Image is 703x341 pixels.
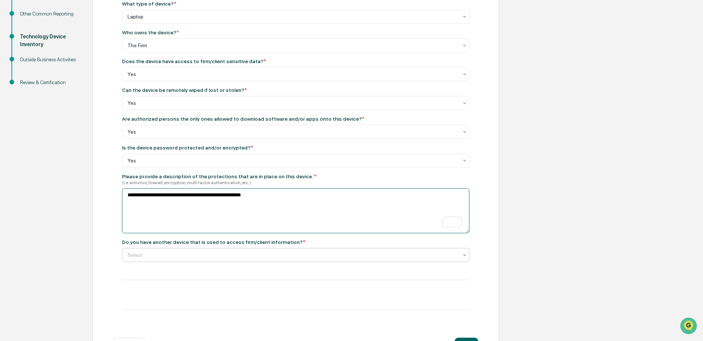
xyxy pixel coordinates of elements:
a: 🔎Data Lookup [4,104,50,117]
p: How can we help? [7,15,135,27]
span: Pylon [74,125,89,131]
div: Review & Certification [20,79,81,86]
div: Do you have another device that is used to access firm/client information? [122,239,305,245]
div: Can the device be remotely wiped if lost or stolen? [122,87,247,93]
button: Start new chat [126,59,135,68]
div: 🖐️ [7,94,13,100]
iframe: Open customer support [679,317,699,337]
div: Start new chat [25,56,121,64]
div: (I.e. antivirus, firewall, encryption, multi factor authentication, etc.) [122,180,469,185]
div: Does the device have access to firm/client sensitive data? [122,58,266,64]
div: Please provide a description of the protections that are in place on this device. [122,173,469,179]
div: 🔎 [7,108,13,114]
div: 🗄️ [54,94,60,100]
textarea: To enrich screen reader interactions, please activate Accessibility in Grammarly extension settings [122,188,469,233]
a: Powered byPylon [52,125,89,131]
span: Preclearance [15,93,48,100]
span: Data Lookup [15,107,47,114]
div: Is the device password protected and/or encrypted? [122,145,253,151]
a: 🖐️Preclearance [4,90,51,103]
div: What type of device? [122,1,176,7]
span: Attestations [61,93,92,100]
img: 1746055101610-c473b297-6a78-478c-a979-82029cc54cd1 [7,56,21,70]
div: Technology Device Inventory [20,33,81,48]
div: Who owns the device? [122,30,179,35]
div: We're available if you need us! [25,64,94,70]
a: 🗄️Attestations [51,90,95,103]
div: Other Common Reporting [20,10,81,18]
div: Outside Business Activities [20,56,81,63]
div: Are authorized persons the only ones allowed to download software and/or apps onto this device? [122,116,364,122]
